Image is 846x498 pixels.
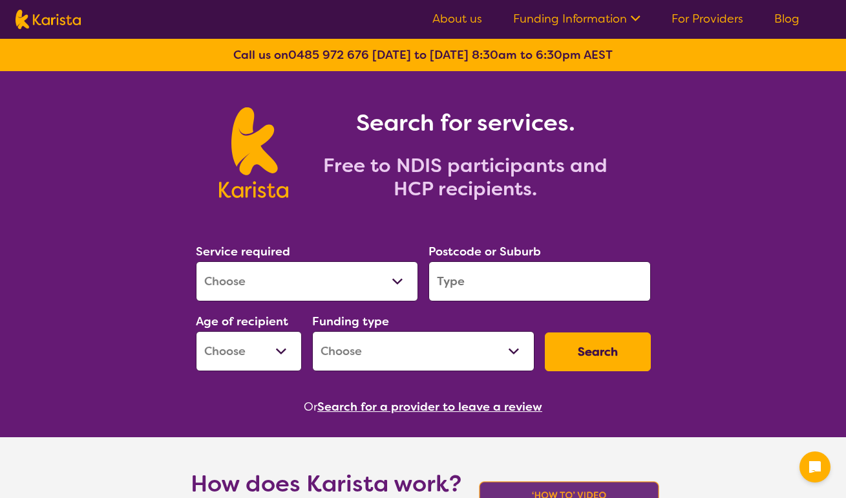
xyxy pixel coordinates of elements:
a: About us [432,11,482,27]
label: Postcode or Suburb [428,244,541,259]
input: Type [428,261,651,301]
a: Funding Information [513,11,640,27]
img: Karista logo [16,10,81,29]
button: Search for a provider to leave a review [317,397,542,417]
h2: Free to NDIS participants and HCP recipients. [304,154,627,200]
label: Funding type [312,314,389,329]
b: Call us on [DATE] to [DATE] 8:30am to 6:30pm AEST [233,47,613,63]
label: Age of recipient [196,314,288,329]
a: For Providers [672,11,743,27]
button: Search [545,332,651,371]
img: Karista logo [219,107,288,198]
span: Or [304,397,317,417]
a: Blog [774,11,799,27]
label: Service required [196,244,290,259]
h1: Search for services. [304,107,627,138]
a: 0485 972 676 [288,47,369,63]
